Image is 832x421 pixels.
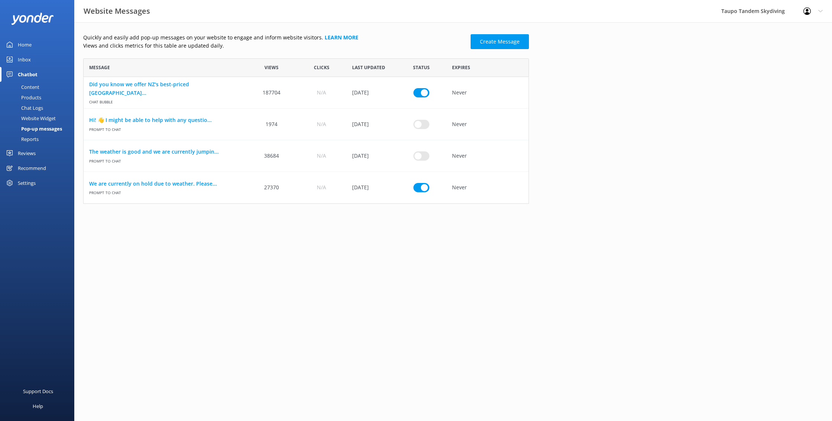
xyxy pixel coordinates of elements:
a: Pop-up messages [4,123,74,134]
div: Content [4,82,39,92]
span: N/A [317,89,326,97]
a: Reports [4,134,74,144]
div: Products [4,92,41,103]
a: Website Widget [4,113,74,123]
div: row [83,77,529,109]
a: Products [4,92,74,103]
div: Home [18,37,32,52]
span: Status [413,64,430,71]
div: row [83,140,529,172]
span: Clicks [314,64,329,71]
div: Never [446,77,529,109]
span: Expires [452,64,470,71]
div: Website Widget [4,113,56,123]
a: Hi! 👋 I might be able to help with any questio... [89,116,241,124]
span: Message [89,64,110,71]
p: Quickly and easily add pop-up messages on your website to engage and inform website visitors. [83,33,466,42]
a: Content [4,82,74,92]
span: N/A [317,120,326,128]
div: Reviews [18,146,36,161]
div: Reports [4,134,39,144]
div: 22 Sep 2025 [347,172,396,203]
div: 187704 [247,77,296,109]
span: Last updated [352,64,385,71]
div: Chat Logs [4,103,43,113]
div: 1974 [247,109,296,140]
span: N/A [317,152,326,160]
div: Recommend [18,161,46,176]
div: Chatbot [18,67,38,82]
a: The weather is good and we are currently jumpin... [89,148,241,156]
span: N/A [317,183,326,192]
div: Settings [18,176,36,190]
span: Chat bubble [89,97,241,105]
a: We are currently on hold due to weather. Please... [89,180,241,188]
img: yonder-white-logo.png [11,13,54,25]
div: 27370 [247,172,296,203]
div: 21 Sep 2025 [347,140,396,172]
a: Create Message [471,34,529,49]
div: row [83,109,529,140]
h3: Website Messages [84,5,150,17]
span: Views [264,64,279,71]
div: Help [33,399,43,414]
div: 30 Jan 2025 [347,77,396,109]
span: Prompt to Chat [89,124,241,132]
span: Prompt to Chat [89,188,241,196]
div: 07 May 2025 [347,109,396,140]
div: Support Docs [23,384,53,399]
div: row [83,172,529,203]
a: Chat Logs [4,103,74,113]
div: grid [83,77,529,203]
div: Never [446,140,529,172]
div: Pop-up messages [4,123,62,134]
div: Never [446,172,529,203]
div: 38684 [247,140,296,172]
a: Learn more [325,34,358,41]
a: Did you know we offer NZ's best-priced [GEOGRAPHIC_DATA]... [89,80,241,97]
span: Prompt to Chat [89,156,241,164]
p: Views and clicks metrics for this table are updated daily. [83,42,466,50]
div: Never [446,109,529,140]
div: Inbox [18,52,31,67]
